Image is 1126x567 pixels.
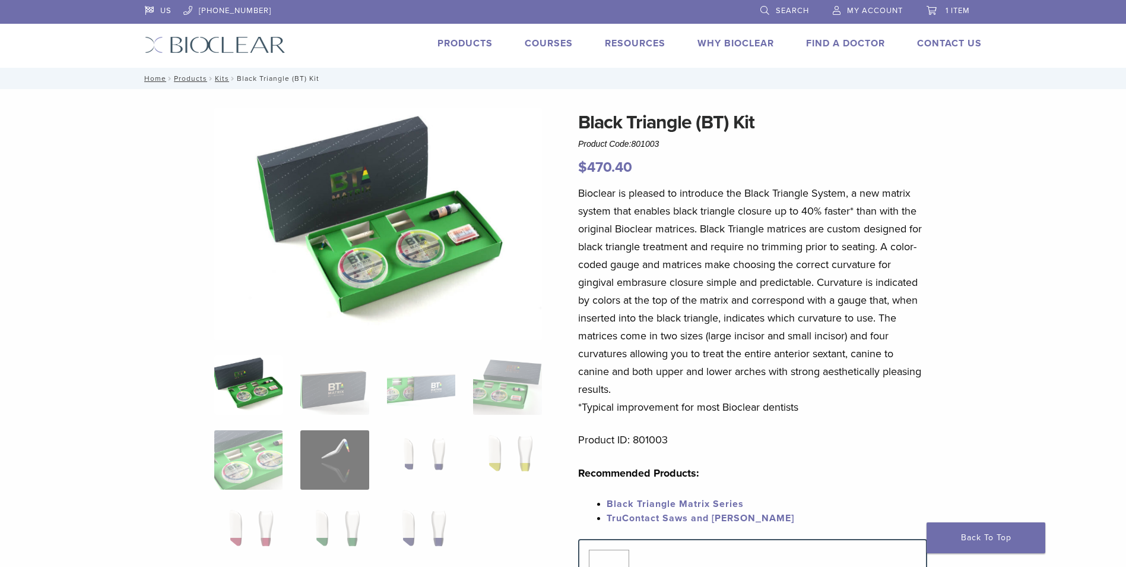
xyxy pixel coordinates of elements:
[578,139,659,149] span: Product Code:
[578,159,587,176] span: $
[776,6,809,15] span: Search
[387,430,455,490] img: Black Triangle (BT) Kit - Image 7
[607,498,744,510] a: Black Triangle Matrix Series
[300,430,369,490] img: Black Triangle (BT) Kit - Image 6
[806,37,885,49] a: Find A Doctor
[300,505,369,565] img: Black Triangle (BT) Kit - Image 10
[607,512,794,524] a: TruContact Saws and [PERSON_NAME]
[387,505,455,565] img: Black Triangle (BT) Kit - Image 11
[141,74,166,83] a: Home
[437,37,493,49] a: Products
[214,108,542,340] img: Intro Black Triangle Kit-6 - Copy
[207,75,215,81] span: /
[927,522,1045,553] a: Back To Top
[473,355,541,415] img: Black Triangle (BT) Kit - Image 4
[387,355,455,415] img: Black Triangle (BT) Kit - Image 3
[578,184,927,416] p: Bioclear is pleased to introduce the Black Triangle System, a new matrix system that enables blac...
[697,37,774,49] a: Why Bioclear
[229,75,237,81] span: /
[946,6,970,15] span: 1 item
[136,68,991,89] nav: Black Triangle (BT) Kit
[215,74,229,83] a: Kits
[174,74,207,83] a: Products
[578,108,927,137] h1: Black Triangle (BT) Kit
[578,431,927,449] p: Product ID: 801003
[214,355,283,415] img: Intro-Black-Triangle-Kit-6-Copy-e1548792917662-324x324.jpg
[166,75,174,81] span: /
[473,430,541,490] img: Black Triangle (BT) Kit - Image 8
[214,505,283,565] img: Black Triangle (BT) Kit - Image 9
[300,355,369,415] img: Black Triangle (BT) Kit - Image 2
[145,36,286,53] img: Bioclear
[605,37,665,49] a: Resources
[525,37,573,49] a: Courses
[917,37,982,49] a: Contact Us
[578,159,632,176] bdi: 470.40
[847,6,903,15] span: My Account
[632,139,659,149] span: 801003
[578,467,699,480] strong: Recommended Products:
[214,430,283,490] img: Black Triangle (BT) Kit - Image 5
